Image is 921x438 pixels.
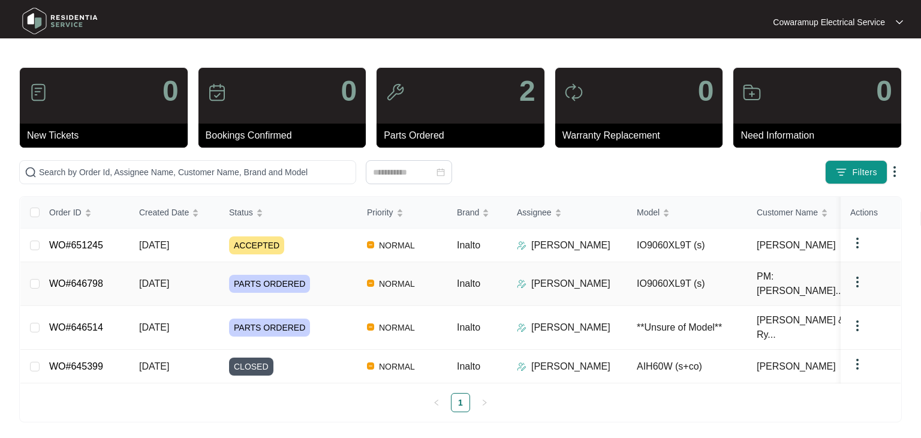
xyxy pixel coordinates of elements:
[357,197,447,229] th: Priority
[531,238,610,253] p: [PERSON_NAME]
[841,197,901,229] th: Actions
[747,197,867,229] th: Customer Name
[850,236,865,250] img: dropdown arrow
[374,277,420,291] span: NORMAL
[457,206,479,219] span: Brand
[627,350,747,383] td: AIH60W (s+co)
[457,322,480,332] span: Inalto
[18,3,102,39] img: residentia service logo
[139,322,169,332] span: [DATE]
[39,166,351,179] input: Search by Order Id, Assignee Name, Customer Name, Brand and Model
[825,160,887,184] button: filter iconFilters
[457,240,480,250] span: Inalto
[367,206,393,219] span: Priority
[25,166,37,178] img: search-icon
[896,19,903,25] img: dropdown arrow
[757,359,836,374] span: [PERSON_NAME]
[367,323,374,331] img: Vercel Logo
[452,394,469,412] a: 1
[850,357,865,371] img: dropdown arrow
[229,319,310,337] span: PARTS ORDERED
[876,77,892,106] p: 0
[531,277,610,291] p: [PERSON_NAME]
[519,77,535,106] p: 2
[475,393,494,412] button: right
[367,362,374,370] img: Vercel Logo
[162,77,179,106] p: 0
[49,361,103,371] a: WO#645399
[457,361,480,371] span: Inalto
[49,278,103,289] a: WO#646798
[531,359,610,374] p: [PERSON_NAME]
[27,128,188,143] p: New Tickets
[229,358,273,376] span: CLOSED
[562,128,723,143] p: Warranty Replacement
[386,83,405,102] img: icon
[850,275,865,289] img: dropdown arrow
[49,240,103,250] a: WO#651245
[427,393,446,412] button: left
[139,206,189,219] span: Created Date
[850,319,865,333] img: dropdown arrow
[374,320,420,335] span: NORMAL
[40,197,130,229] th: Order ID
[447,197,507,229] th: Brand
[835,166,847,178] img: filter icon
[29,83,48,102] img: icon
[517,279,526,289] img: Assigner Icon
[139,278,169,289] span: [DATE]
[367,241,374,248] img: Vercel Logo
[564,83,583,102] img: icon
[139,240,169,250] span: [DATE]
[451,393,470,412] li: 1
[49,322,103,332] a: WO#646514
[341,77,357,106] p: 0
[757,313,851,342] span: [PERSON_NAME] & Ry...
[374,359,420,374] span: NORMAL
[517,323,526,332] img: Assigner Icon
[852,166,877,179] span: Filters
[384,128,544,143] p: Parts Ordered
[757,238,836,253] span: [PERSON_NAME]
[517,206,552,219] span: Assignee
[481,399,488,406] span: right
[219,197,357,229] th: Status
[627,197,747,229] th: Model
[229,206,253,219] span: Status
[427,393,446,412] li: Previous Page
[757,269,851,298] span: PM: [PERSON_NAME]...
[757,206,818,219] span: Customer Name
[887,164,902,179] img: dropdown arrow
[229,275,310,293] span: PARTS ORDERED
[637,206,660,219] span: Model
[698,77,714,106] p: 0
[507,197,627,229] th: Assignee
[517,362,526,371] img: Assigner Icon
[531,320,610,335] p: [PERSON_NAME]
[773,16,885,28] p: Cowaramup Electrical Service
[229,236,284,254] span: ACCEPTED
[517,241,526,250] img: Assigner Icon
[206,128,366,143] p: Bookings Confirmed
[742,83,762,102] img: icon
[457,278,480,289] span: Inalto
[367,280,374,287] img: Vercel Logo
[627,262,747,306] td: IO9060XL9T (s)
[374,238,420,253] span: NORMAL
[475,393,494,412] li: Next Page
[741,128,901,143] p: Need Information
[207,83,227,102] img: icon
[130,197,219,229] th: Created Date
[433,399,440,406] span: left
[139,361,169,371] span: [DATE]
[627,229,747,262] td: IO9060XL9T (s)
[49,206,82,219] span: Order ID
